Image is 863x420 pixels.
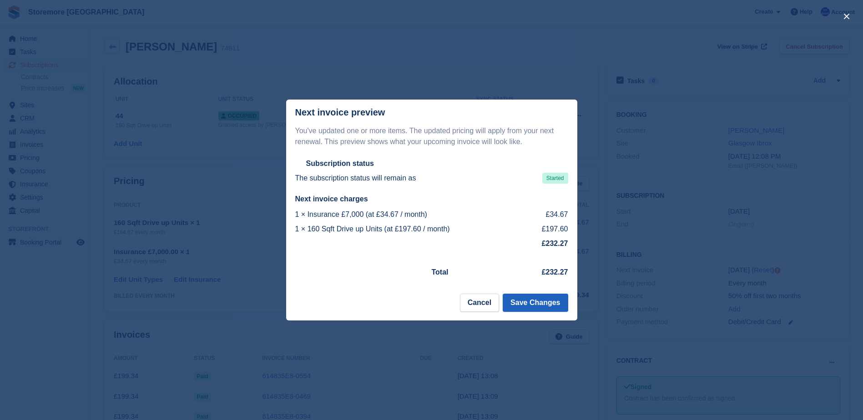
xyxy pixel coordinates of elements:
strong: £232.27 [542,268,568,276]
h2: Next invoice charges [295,195,568,204]
td: 1 × Insurance £7,000 (at £34.67 / month) [295,207,529,222]
p: The subscription status will remain as [295,173,416,184]
button: Save Changes [503,294,568,312]
p: Next invoice preview [295,107,385,118]
button: Cancel [460,294,499,312]
span: Started [542,173,568,184]
h2: Subscription status [306,159,374,168]
button: close [839,9,854,24]
td: £34.67 [528,207,568,222]
strong: Total [432,268,449,276]
td: £197.60 [528,222,568,236]
strong: £232.27 [542,240,568,247]
p: You've updated one or more items. The updated pricing will apply from your next renewal. This pre... [295,125,568,147]
td: 1 × 160 Sqft Drive up Units (at £197.60 / month) [295,222,529,236]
